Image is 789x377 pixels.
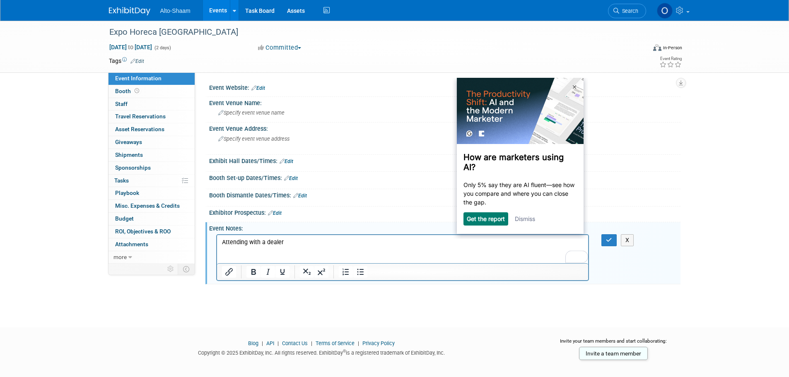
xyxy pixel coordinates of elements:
[109,57,144,65] td: Tags
[113,254,127,260] span: more
[109,238,195,251] a: Attachments
[109,72,195,85] a: Event Information
[115,151,143,158] span: Shipments
[209,97,680,107] div: Event Venue Name:
[109,136,195,149] a: Giveaways
[11,103,125,129] p: Only 5% say they are AI fluent—see how you compare and where you can close the gap.
[255,43,304,52] button: Committed
[597,43,683,55] div: Event Format
[217,235,589,263] iframe: Rich Text Area
[109,226,195,238] a: ROI, Objectives & ROO
[109,98,195,110] a: Staff
[115,215,134,222] span: Budget
[109,213,195,225] a: Budget
[657,3,673,19] img: Olivia Strasser
[246,266,261,278] button: Bold
[608,4,646,18] a: Search
[154,45,171,50] span: (2 days)
[178,264,195,274] td: Toggle Event Tabs
[115,139,142,145] span: Giveaways
[127,44,135,50] span: to
[115,190,139,196] span: Playbook
[293,193,307,199] a: Edit
[248,340,258,346] a: Blog
[209,222,680,233] div: Event Notes:
[218,136,290,142] span: Specify event venue address
[109,149,195,161] a: Shipments
[114,177,129,184] span: Tasks
[218,110,285,116] span: Specify event venue name
[63,137,83,144] a: Dismiss
[109,251,195,264] a: more
[130,58,144,64] a: Edit
[282,340,308,346] a: Contact Us
[133,88,141,94] span: Booth not reserved yet
[109,85,195,98] a: Booth
[284,175,298,181] a: Edit
[11,74,125,94] h3: How are marketers using AI?
[209,82,680,92] div: Event Website:
[109,123,195,136] a: Asset Reservations
[106,25,634,40] div: Expo Horeca [GEOGRAPHIC_DATA]
[109,43,152,51] span: [DATE] [DATE]
[275,266,290,278] button: Underline
[266,340,274,346] a: API
[115,164,151,171] span: Sponsorships
[109,175,195,187] a: Tasks
[356,340,361,346] span: |
[280,158,293,164] a: Edit
[115,101,128,107] span: Staff
[209,155,680,166] div: Exhibit Hall Dates/Times:
[209,122,680,133] div: Event Venue Address:
[268,210,282,216] a: Edit
[109,187,195,199] a: Playbook
[621,234,634,246] button: X
[222,266,236,278] button: Insert/edit link
[115,75,162,82] span: Event Information
[209,189,680,200] div: Booth Dismantle Dates/Times:
[547,338,680,350] div: Invite your team members and start collaborating:
[115,241,148,247] span: Attachments
[14,137,53,144] a: Get the report
[109,347,535,357] div: Copyright © 2025 ExhibitDay, Inc. All rights reserved. ExhibitDay is a registered trademark of Ex...
[209,207,680,217] div: Exhibitor Prospectus:
[579,347,648,360] a: Invite a team member
[260,340,265,346] span: |
[663,45,682,51] div: In-Person
[339,266,353,278] button: Numbered list
[362,340,395,346] a: Privacy Policy
[316,340,355,346] a: Terms of Service
[121,7,124,11] img: close_x_carbon.png
[109,162,195,174] a: Sponsorships
[251,85,265,91] a: Edit
[653,44,661,51] img: Format-Inperson.png
[300,266,314,278] button: Subscript
[261,266,275,278] button: Italic
[275,340,281,346] span: |
[160,7,191,14] span: Alto-Shaam
[209,172,680,182] div: Booth Set-up Dates/Times:
[109,7,150,15] img: ExhibitDay
[353,266,367,278] button: Bullet list
[309,340,314,346] span: |
[343,349,346,353] sup: ®
[109,200,195,212] a: Misc. Expenses & Credits
[115,126,164,132] span: Asset Reservations
[109,110,195,123] a: Travel Reservations
[164,264,178,274] td: Personalize Event Tab Strip
[115,113,166,120] span: Travel Reservations
[115,228,171,235] span: ROI, Objectives & ROO
[115,202,180,209] span: Misc. Expenses & Credits
[314,266,328,278] button: Superscript
[115,88,141,94] span: Booth
[659,57,682,61] div: Event Rating
[619,8,638,14] span: Search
